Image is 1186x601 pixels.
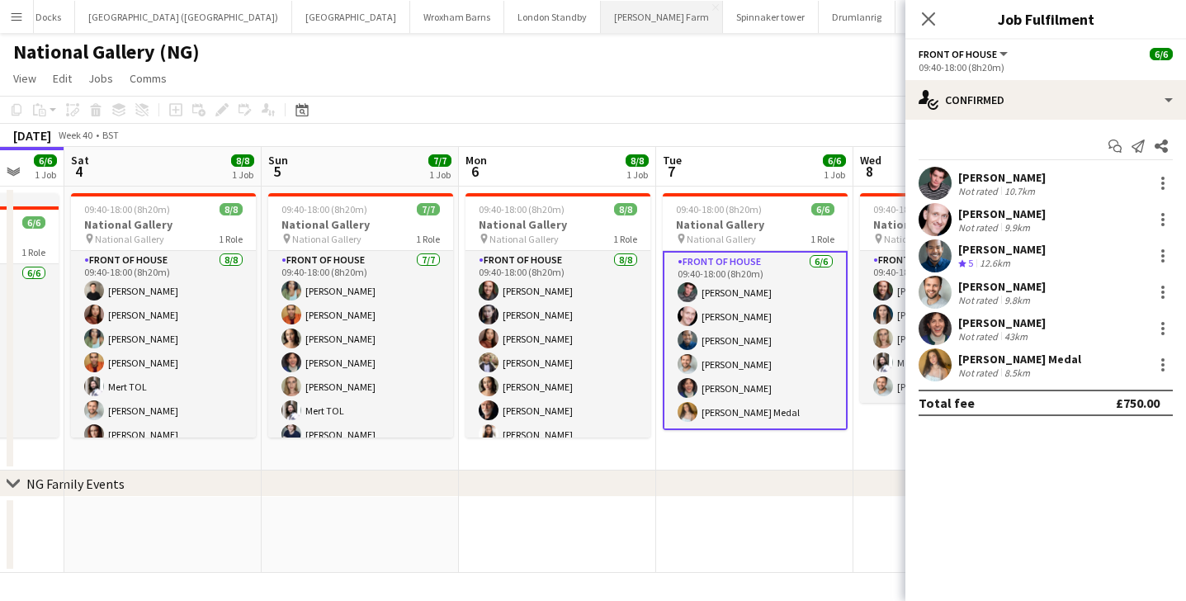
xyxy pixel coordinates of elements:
app-card-role: Front of House5/509:40-18:00 (8h20m)[PERSON_NAME][PERSON_NAME][PERSON_NAME]Mert TOL[PERSON_NAME] [860,251,1045,403]
app-job-card: 09:40-18:00 (8h20m)8/8National Gallery National Gallery1 RoleFront of House8/809:40-18:00 (8h20m)... [71,193,256,438]
span: Wed [860,153,881,168]
div: NG Family Events [26,476,125,492]
span: National Gallery [292,233,361,245]
div: 8.5km [1001,367,1033,379]
app-card-role: Front of House8/809:40-18:00 (8h20m)[PERSON_NAME][PERSON_NAME][PERSON_NAME][PERSON_NAME][PERSON_N... [465,251,650,475]
span: Week 40 [54,129,96,141]
span: 09:40-18:00 (8h20m) [479,203,565,215]
span: 5 [968,257,973,269]
span: 09:40-18:00 (8h20m) [84,203,170,215]
div: 09:40-18:00 (8h20m) [919,61,1173,73]
span: 09:40-18:00 (8h20m) [873,203,959,215]
a: Jobs [82,68,120,89]
div: 1 Job [35,168,56,181]
span: 09:40-18:00 (8h20m) [281,203,367,215]
span: Front of House [919,48,997,60]
h1: National Gallery (NG) [13,40,200,64]
span: Comms [130,71,167,86]
span: 1 Role [416,233,440,245]
span: 6 [463,162,487,181]
button: London Standby [504,1,601,33]
div: £750.00 [1116,395,1160,411]
h3: Job Fulfilment [905,8,1186,30]
h3: National Gallery [663,217,848,232]
div: Confirmed [905,80,1186,120]
div: 1 Job [232,168,253,181]
app-job-card: 09:40-18:00 (8h20m)5/5National Gallery National Gallery1 RoleFront of House5/509:40-18:00 (8h20m)... [860,193,1045,403]
span: 6/6 [1150,48,1173,60]
a: View [7,68,43,89]
a: Comms [123,68,173,89]
div: 1 Job [429,168,451,181]
span: 7/7 [428,154,451,167]
span: National Gallery [687,233,756,245]
div: Not rated [958,221,1001,234]
h3: National Gallery [465,217,650,232]
div: [PERSON_NAME] Medal [958,352,1081,367]
div: [PERSON_NAME] [958,170,1046,185]
span: 1 Role [810,233,834,245]
div: 1 Job [824,168,845,181]
div: 12.6km [976,257,1014,271]
span: 8/8 [626,154,649,167]
span: Tue [663,153,682,168]
span: 8/8 [220,203,243,215]
h3: National Gallery [71,217,256,232]
span: Edit [53,71,72,86]
span: 5 [266,162,288,181]
div: 43km [1001,330,1031,343]
app-card-role: Front of House7/709:40-18:00 (8h20m)[PERSON_NAME][PERSON_NAME][PERSON_NAME][PERSON_NAME][PERSON_N... [268,251,453,451]
button: Wroxham Barns [410,1,504,33]
span: Sat [71,153,89,168]
span: 6/6 [22,216,45,229]
app-job-card: 09:40-18:00 (8h20m)8/8National Gallery National Gallery1 RoleFront of House8/809:40-18:00 (8h20m)... [465,193,650,438]
span: Sun [268,153,288,168]
h3: National Gallery [268,217,453,232]
button: [PERSON_NAME] Farm [601,1,723,33]
div: [DATE] [13,127,51,144]
button: Drumlanrig [819,1,895,33]
span: 8/8 [231,154,254,167]
span: 1 Role [219,233,243,245]
div: 10.7km [1001,185,1038,197]
div: Not rated [958,367,1001,379]
div: [PERSON_NAME] [958,206,1046,221]
span: National Gallery [884,233,953,245]
app-card-role: Front of House8/809:40-18:00 (8h20m)[PERSON_NAME][PERSON_NAME][PERSON_NAME][PERSON_NAME]Mert TOL[... [71,251,256,475]
div: [PERSON_NAME] [958,279,1046,294]
span: 4 [69,162,89,181]
div: Not rated [958,185,1001,197]
span: View [13,71,36,86]
span: National Gallery [95,233,164,245]
button: Front of House [919,48,1010,60]
button: [GEOGRAPHIC_DATA] ([GEOGRAPHIC_DATA]) [75,1,292,33]
span: National Gallery [489,233,559,245]
div: 9.9km [1001,221,1033,234]
span: 1 Role [21,246,45,258]
span: 09:40-18:00 (8h20m) [676,203,762,215]
span: 1 Role [613,233,637,245]
div: [PERSON_NAME] [958,242,1046,257]
div: Not rated [958,330,1001,343]
button: Spinnaker tower [723,1,819,33]
div: Not rated [958,294,1001,306]
app-job-card: 09:40-18:00 (8h20m)7/7National Gallery National Gallery1 RoleFront of House7/709:40-18:00 (8h20m)... [268,193,453,438]
span: Mon [465,153,487,168]
div: [PERSON_NAME] [958,315,1046,330]
button: [GEOGRAPHIC_DATA] [292,1,410,33]
span: 6/6 [811,203,834,215]
span: Jobs [88,71,113,86]
div: BST [102,129,119,141]
a: Edit [46,68,78,89]
div: Total fee [919,395,975,411]
app-card-role: Front of House6/609:40-18:00 (8h20m)[PERSON_NAME][PERSON_NAME][PERSON_NAME][PERSON_NAME][PERSON_N... [663,251,848,430]
h3: National Gallery [860,217,1045,232]
span: 8 [858,162,881,181]
button: [PERSON_NAME] Den [895,1,1012,33]
app-job-card: 09:40-18:00 (8h20m)6/6National Gallery National Gallery1 RoleFront of House6/609:40-18:00 (8h20m)... [663,193,848,430]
